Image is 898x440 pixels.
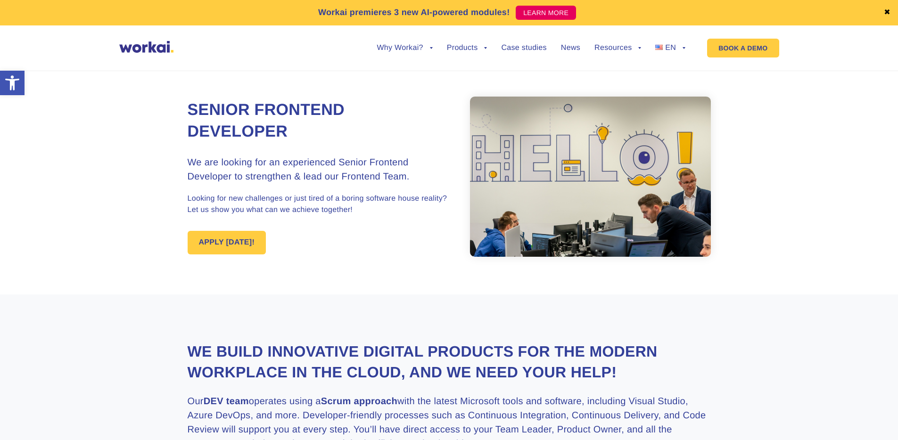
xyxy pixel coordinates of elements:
strong: Scrum approach [321,396,397,407]
h3: We are looking for an experienced Senior Frontend Developer to strengthen & lead our Frontend Team. [188,155,449,184]
a: BOOK A DEMO [707,39,779,57]
p: Looking for new challenges or just tired of a boring software house reality? Let us show you what... [188,193,449,216]
a: ✖ [884,9,890,16]
a: Resources [594,44,641,52]
a: APPLY [DATE]! [188,231,266,254]
a: News [561,44,580,52]
p: Workai premieres 3 new AI-powered modules! [318,6,510,19]
a: Case studies [501,44,546,52]
h2: We build innovative digital products for the modern workplace in the Cloud, and we need your help! [188,342,711,382]
strong: DEV team [204,396,249,407]
a: Products [447,44,487,52]
h1: Senior Frontend Developer [188,99,449,143]
span: EN [665,44,676,52]
a: LEARN MORE [516,6,576,20]
a: Why Workai? [377,44,432,52]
